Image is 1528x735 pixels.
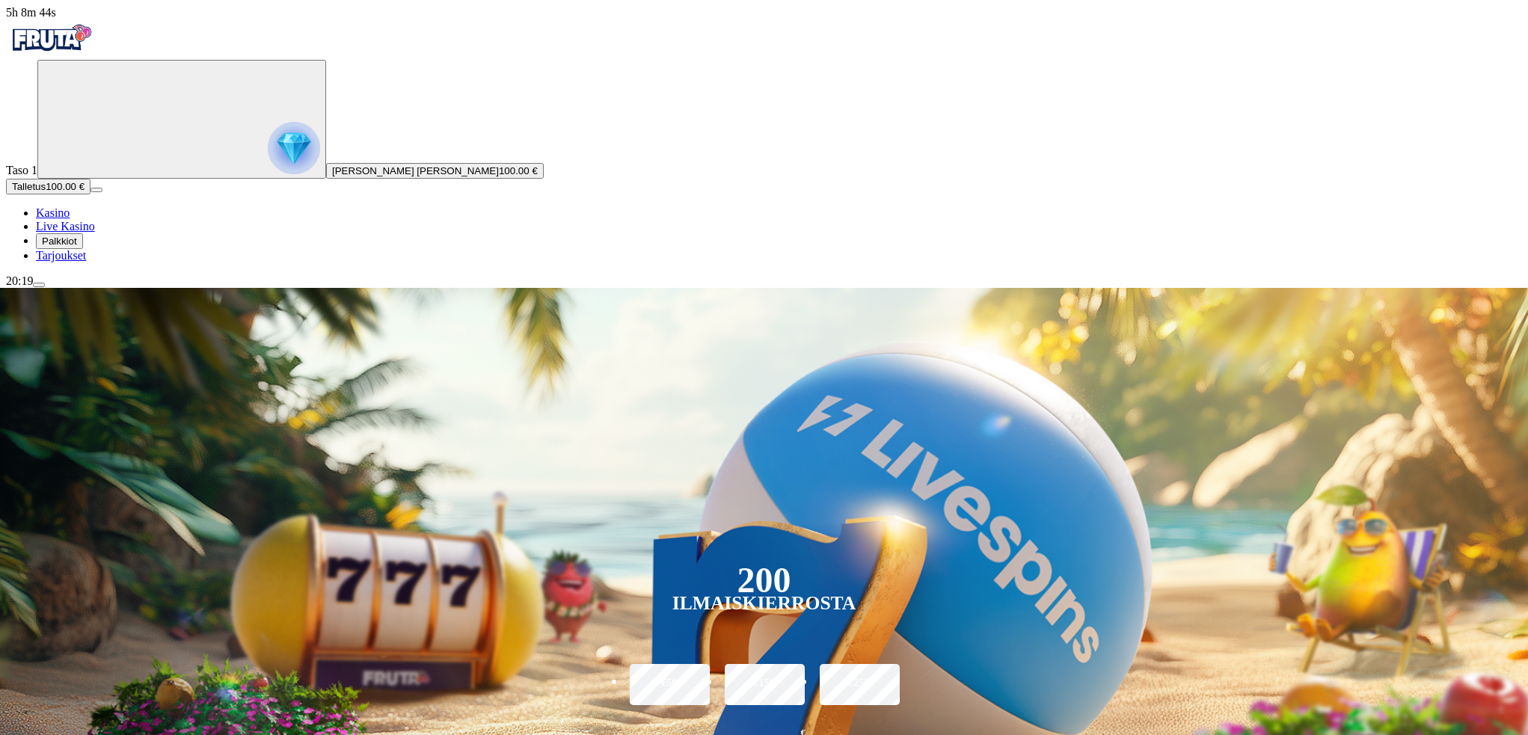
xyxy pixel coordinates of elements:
[721,662,807,705] label: €150
[42,236,77,247] span: Palkkiot
[36,249,86,262] span: Tarjoukset
[12,181,46,192] span: Talletus
[499,165,538,176] span: 100.00 €
[672,594,856,612] div: Ilmaiskierrosta
[36,249,86,262] a: gift-inverted iconTarjoukset
[6,19,1522,262] nav: Primary
[33,283,45,287] button: menu
[326,163,544,179] button: [PERSON_NAME] [PERSON_NAME]100.00 €
[6,179,90,194] button: Talletusplus icon100.00 €
[46,181,85,192] span: 100.00 €
[36,206,70,219] span: Kasino
[6,6,56,19] span: user session time
[332,165,499,176] span: [PERSON_NAME] [PERSON_NAME]
[6,46,96,59] a: Fruta
[6,19,96,57] img: Fruta
[816,662,902,705] label: €250
[737,571,791,589] div: 200
[626,662,712,705] label: €50
[36,206,70,219] a: diamond iconKasino
[36,220,95,233] a: poker-chip iconLive Kasino
[90,188,102,192] button: menu
[6,164,37,176] span: Taso 1
[36,220,95,233] span: Live Kasino
[37,60,326,179] button: reward progress
[36,233,83,249] button: reward iconPalkkiot
[6,274,33,287] span: 20:19
[268,122,320,174] img: reward progress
